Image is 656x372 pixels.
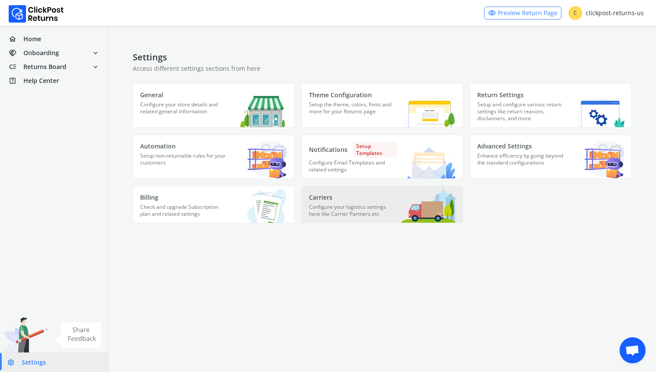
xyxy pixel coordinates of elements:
img: Notifications [407,145,456,178]
p: Setup the theme, colors, fonts and more for your Returns page [309,101,397,123]
span: Returns Board [23,63,66,71]
p: Configure your store details and related general information [140,101,228,123]
img: Logo [9,5,64,23]
span: Settings [22,358,46,367]
span: visibility [488,7,496,19]
p: Carriers [309,193,397,202]
img: Automation [247,141,287,178]
p: Setup non-returnable rules for your customers [140,152,228,174]
p: Theme Configuration [309,91,397,99]
div: clickpost-returns-us [568,6,644,20]
p: General [140,91,228,99]
p: Return Settings [477,91,565,99]
a: visibilityPreview Return Page [484,7,561,20]
p: Access different settings sections from here [133,64,632,73]
img: share feedback [54,322,102,348]
span: low_priority [9,61,23,73]
a: help_centerHelp Center [5,75,103,87]
span: handshake [9,47,23,59]
p: Advanced Settings [477,142,565,151]
p: Check and upgrade Subscription plan and related settings [140,204,228,223]
img: Advanced Settings [584,141,624,178]
h4: Settings [133,52,632,63]
span: expand_more [92,61,99,73]
p: Enhance efficiency by going beyond the standard configurations [477,152,565,174]
span: Onboarding [23,49,59,57]
p: Configure your logistics settings here like Carrier Partners etc [309,204,397,223]
div: Open chat [620,337,646,363]
span: Help Center [23,76,59,85]
img: Theme Configuration [397,87,456,127]
img: Billing [234,186,287,223]
img: General [240,92,287,127]
span: help_center [9,75,23,87]
img: Return Settings [574,98,624,127]
p: Configure Email Templates and related settings [309,159,397,178]
a: homeHome [5,33,103,45]
p: Setup and configure various return settings like return reasons, disclaimers, and more [477,101,565,127]
span: settings [7,356,22,369]
span: expand_more [92,47,99,59]
p: Automation [140,142,228,151]
img: Carriers [401,185,456,223]
span: home [9,33,23,45]
span: C [568,6,582,20]
span: Setup Templates [353,142,397,158]
span: Home [23,35,41,43]
p: Notifications [309,142,397,158]
p: Billing [140,193,228,202]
